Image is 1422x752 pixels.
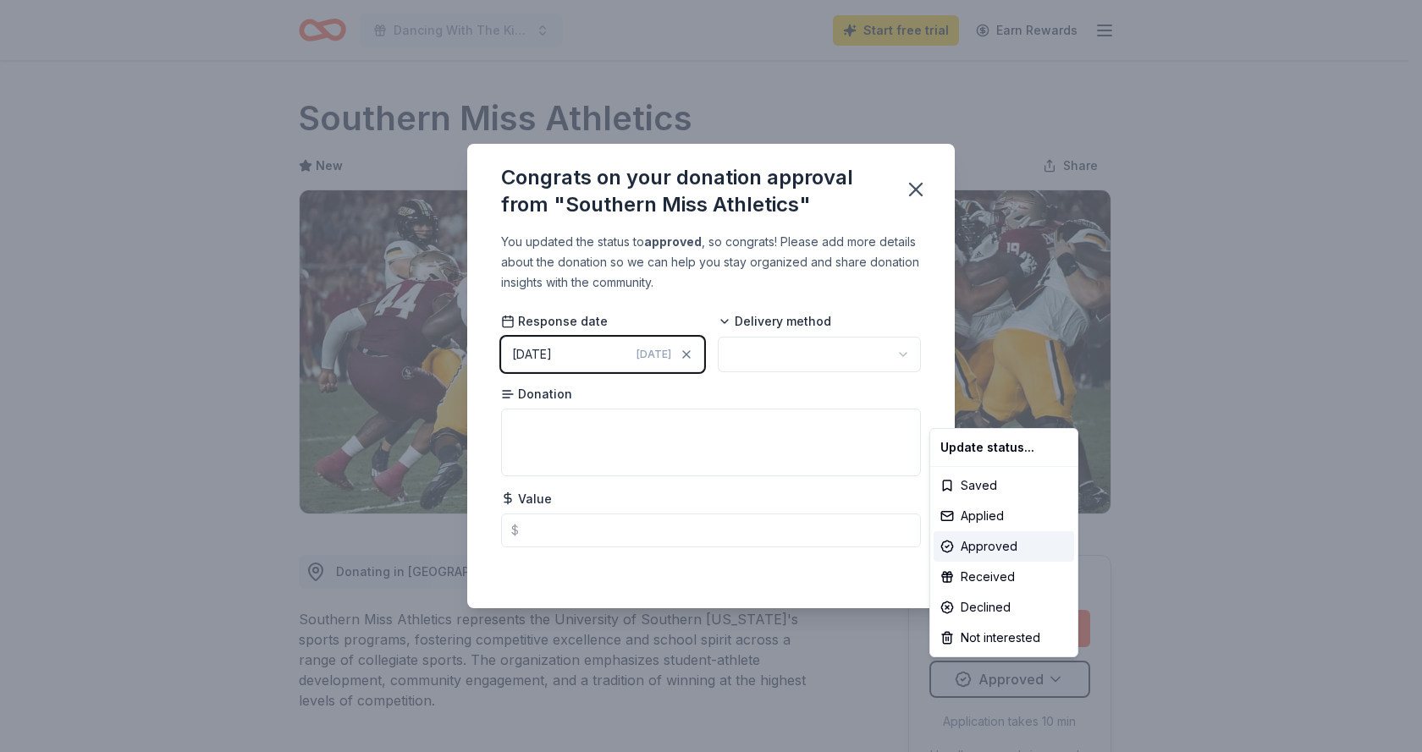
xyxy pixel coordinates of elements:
div: Received [934,562,1074,592]
div: Update status... [934,432,1074,463]
div: Not interested [934,623,1074,653]
div: Approved [934,531,1074,562]
div: Declined [934,592,1074,623]
div: Saved [934,470,1074,501]
div: Applied [934,501,1074,531]
span: Dancing With The King [394,20,529,41]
